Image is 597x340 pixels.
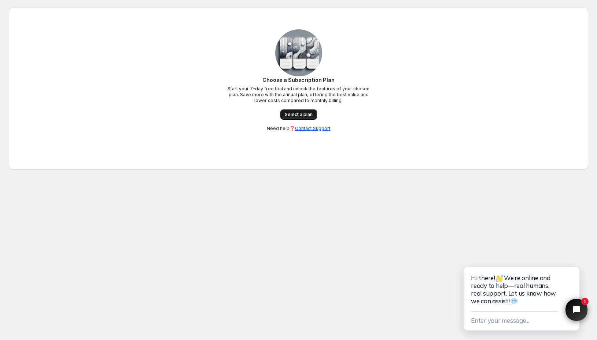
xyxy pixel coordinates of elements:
[456,236,597,340] iframe: Tidio Chat
[225,86,372,104] p: Start your 7-day free trial and unlock the features of your chosen plan. Save more with the annua...
[225,76,372,84] p: Choose a Subscription Plan
[295,126,331,131] a: Contact Support
[285,112,313,117] span: Select a plan
[267,126,331,131] p: Need help❓
[280,109,317,120] a: Select a plan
